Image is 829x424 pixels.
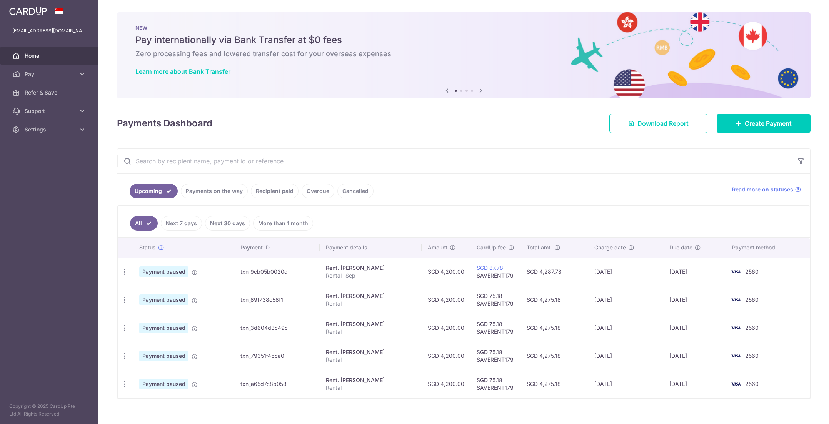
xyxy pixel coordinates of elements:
p: [EMAIL_ADDRESS][DOMAIN_NAME] [12,27,86,35]
img: Bank Card [728,295,744,304]
img: Bank transfer banner [117,12,811,98]
td: [DATE] [588,286,663,314]
span: Payment paused [139,294,188,305]
div: Rent. [PERSON_NAME] [326,348,415,356]
span: Charge date [594,244,626,251]
span: Read more on statuses [732,186,793,193]
a: Create Payment [717,114,811,133]
img: Bank Card [728,267,744,276]
span: Payment paused [139,379,188,389]
span: Payment paused [139,323,188,333]
a: Learn more about Bank Transfer [135,68,230,75]
td: [DATE] [588,370,663,398]
span: CardUp fee [477,244,506,251]
a: Payments on the way [181,184,248,198]
a: Cancelled [337,184,374,198]
div: Rent. [PERSON_NAME] [326,376,415,384]
span: Total amt. [527,244,552,251]
span: Status [139,244,156,251]
h5: Pay internationally via Bank Transfer at $0 fees [135,34,792,46]
img: CardUp [9,6,47,15]
td: [DATE] [588,342,663,370]
a: All [130,216,158,231]
div: Rent. [PERSON_NAME] [326,292,415,300]
div: Rent. [PERSON_NAME] [326,264,415,272]
td: SAVERENT179 [470,258,520,286]
td: SGD 4,287.78 [520,258,588,286]
span: Home [25,52,75,60]
span: Payment paused [139,351,188,361]
span: Download Report [637,119,689,128]
td: txn_3d604d3c49c [234,314,320,342]
img: Bank Card [728,379,744,389]
td: SGD 4,275.18 [520,370,588,398]
p: Rental [326,328,415,336]
td: SGD 4,200.00 [422,258,470,286]
a: Next 30 days [205,216,250,231]
span: Support [25,107,75,115]
td: [DATE] [663,370,726,398]
a: Overdue [302,184,334,198]
p: Rental [326,356,415,364]
td: SGD 4,275.18 [520,314,588,342]
span: 2560 [745,353,759,359]
span: Payment paused [139,266,188,277]
div: Rent. [PERSON_NAME] [326,320,415,328]
span: 2560 [745,381,759,387]
a: Download Report [609,114,707,133]
a: More than 1 month [253,216,313,231]
span: Amount [428,244,447,251]
td: txn_a65d7c8b058 [234,370,320,398]
td: [DATE] [588,258,663,286]
td: [DATE] [663,258,726,286]
a: Recipient paid [251,184,299,198]
a: Read more on statuses [732,186,801,193]
span: 2560 [745,324,759,331]
a: Upcoming [130,184,178,198]
td: [DATE] [663,342,726,370]
td: SGD 4,200.00 [422,342,470,370]
td: txn_89f738c58f1 [234,286,320,314]
td: txn_9cb05b0020d [234,258,320,286]
td: [DATE] [588,314,663,342]
span: Due date [669,244,692,251]
td: SGD 75.18 SAVERENT179 [470,370,520,398]
th: Payment details [320,238,422,258]
td: SGD 4,200.00 [422,286,470,314]
td: SGD 4,275.18 [520,342,588,370]
input: Search by recipient name, payment id or reference [117,149,792,173]
p: Rental [326,384,415,392]
th: Payment method [726,238,810,258]
td: SGD 4,200.00 [422,314,470,342]
h4: Payments Dashboard [117,116,212,130]
img: Bank Card [728,323,744,333]
td: SGD 75.18 SAVERENT179 [470,342,520,370]
p: Rental- Sep [326,272,415,279]
span: 2560 [745,296,759,303]
p: NEW [135,25,792,31]
td: [DATE] [663,314,726,342]
span: Settings [25,126,75,133]
td: [DATE] [663,286,726,314]
td: SGD 4,275.18 [520,286,588,314]
span: Refer & Save [25,89,75,96]
td: SGD 75.18 SAVERENT179 [470,314,520,342]
p: Rental [326,300,415,308]
h6: Zero processing fees and lowered transfer cost for your overseas expenses [135,49,792,58]
th: Payment ID [234,238,320,258]
span: 2560 [745,268,759,275]
td: SGD 4,200.00 [422,370,470,398]
span: Create Payment [745,119,792,128]
td: SGD 75.18 SAVERENT179 [470,286,520,314]
td: txn_79351f4bca0 [234,342,320,370]
a: Next 7 days [161,216,202,231]
span: Pay [25,70,75,78]
a: SGD 87.78 [477,264,503,271]
img: Bank Card [728,351,744,361]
